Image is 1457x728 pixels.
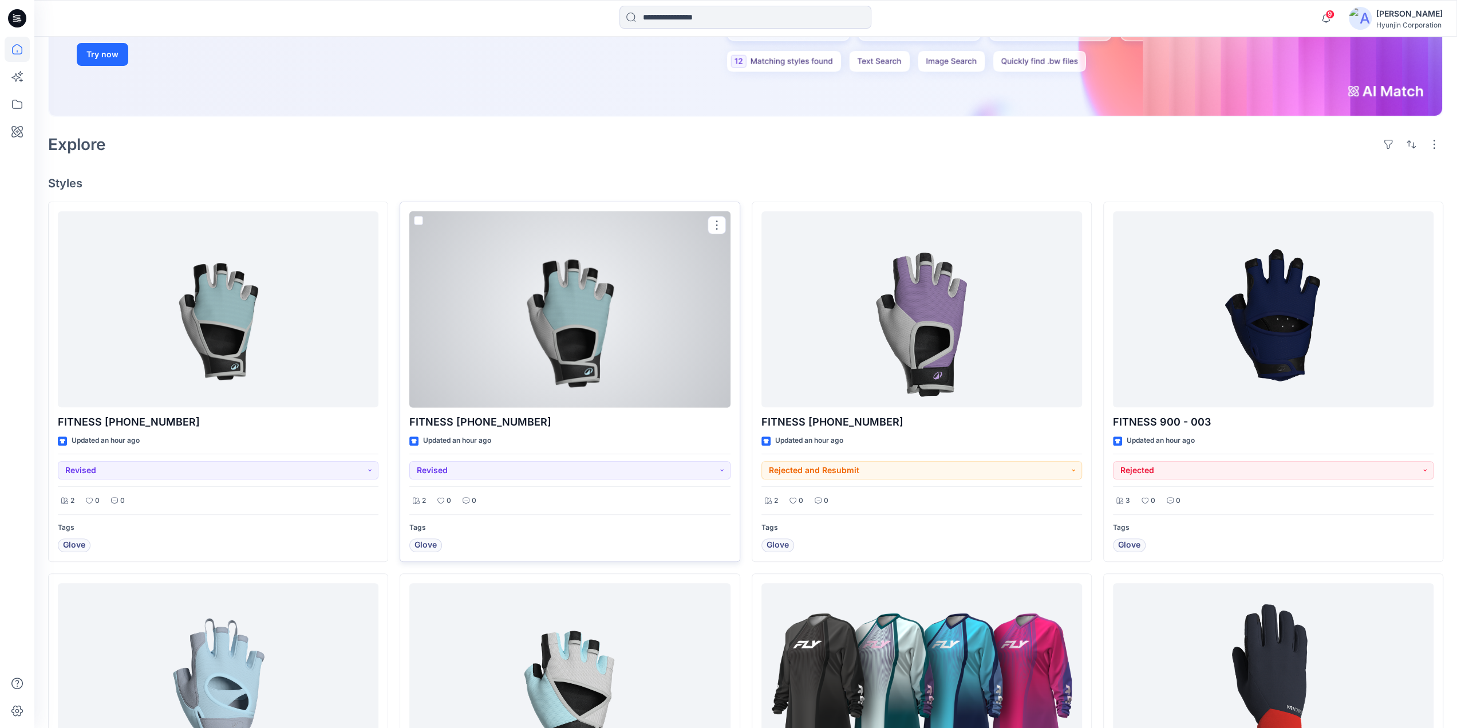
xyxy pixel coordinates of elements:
p: Tags [761,522,1082,534]
a: FITNESS 900-008-1 [761,211,1082,408]
p: Updated an hour ago [1127,435,1195,447]
p: 0 [824,495,828,507]
div: Hyunjin Corporation [1376,21,1443,29]
span: Glove [767,538,789,552]
p: Updated an hour ago [72,435,140,447]
p: 0 [120,495,125,507]
p: Tags [58,522,378,534]
p: FITNESS 900 - 003 [1113,414,1434,430]
p: 0 [95,495,100,507]
span: Glove [1118,538,1140,552]
p: 0 [1176,495,1180,507]
h4: Styles [48,176,1443,190]
p: FITNESS [PHONE_NUMBER] [409,414,730,430]
p: 0 [1151,495,1155,507]
div: [PERSON_NAME] [1376,7,1443,21]
a: FITNESS 900 - 003 [1113,211,1434,408]
h2: Explore [48,135,106,154]
p: Updated an hour ago [423,435,491,447]
p: Tags [1113,522,1434,534]
p: 3 [1126,495,1130,507]
p: 0 [447,495,451,507]
a: FITNESS 900-008-3 [58,211,378,408]
p: Updated an hour ago [775,435,843,447]
p: FITNESS [PHONE_NUMBER] [761,414,1082,430]
button: Try now [77,43,128,66]
p: 2 [422,495,426,507]
span: Glove [63,538,85,552]
p: 2 [70,495,74,507]
a: FITNESS 900-008-2 [409,211,730,408]
p: 0 [799,495,803,507]
p: Tags [409,522,730,534]
p: 0 [472,495,476,507]
p: FITNESS [PHONE_NUMBER] [58,414,378,430]
span: 9 [1325,10,1334,19]
img: avatar [1349,7,1372,30]
p: 2 [774,495,778,507]
span: Glove [414,538,437,552]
